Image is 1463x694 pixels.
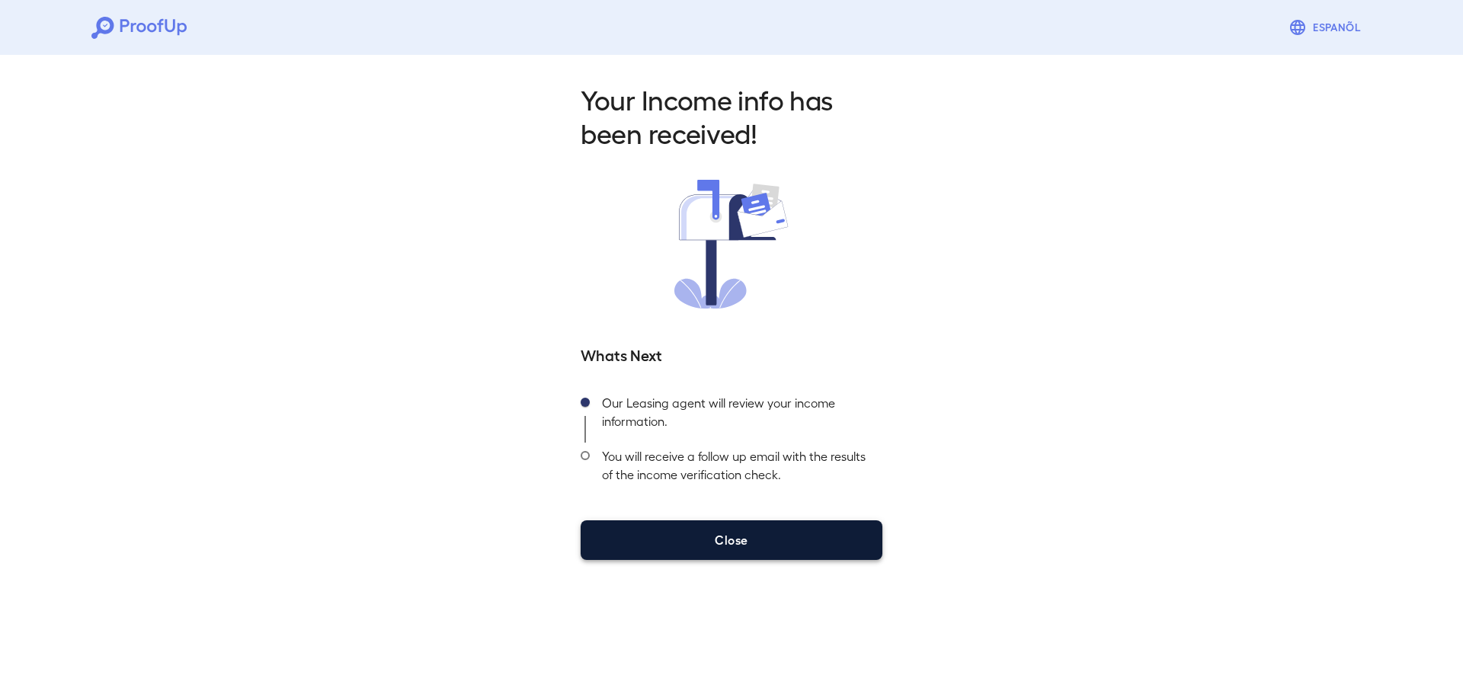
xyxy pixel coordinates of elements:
h2: Your Income info has been received! [581,82,882,149]
h5: Whats Next [581,344,882,365]
div: You will receive a follow up email with the results of the income verification check. [590,443,882,496]
div: Our Leasing agent will review your income information. [590,389,882,443]
img: received.svg [674,180,789,309]
button: Espanõl [1282,12,1372,43]
button: Close [581,520,882,560]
